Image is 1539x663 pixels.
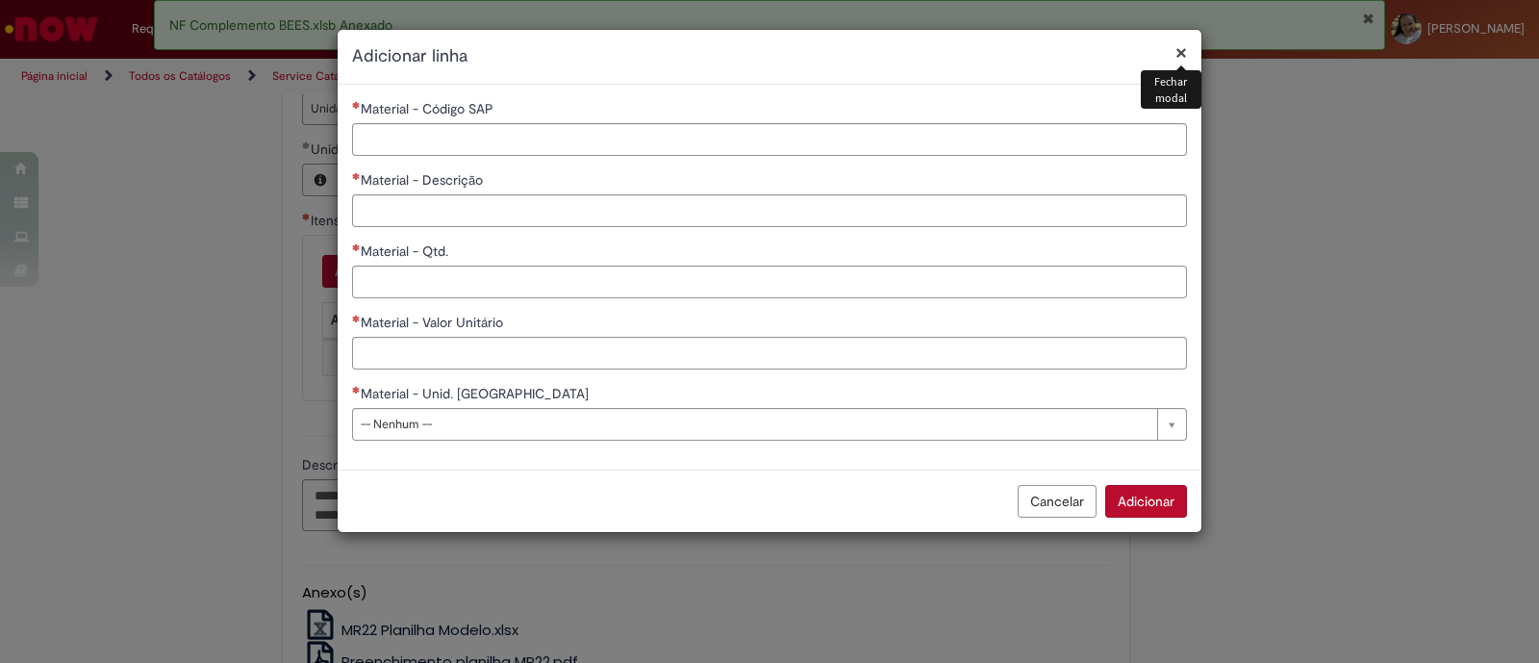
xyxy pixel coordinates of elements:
[352,194,1187,227] input: Material - Descrição
[361,385,593,402] span: Material - Unid. [GEOGRAPHIC_DATA]
[361,171,487,189] span: Material - Descrição
[352,172,361,180] span: Necessários
[352,123,1187,156] input: Material - Código SAP
[1105,485,1187,518] button: Adicionar
[361,314,507,331] span: Material - Valor Unitário
[352,101,361,109] span: Necessários
[361,242,452,260] span: Material - Qtd.
[1141,70,1201,109] div: Fechar modal
[352,337,1187,370] input: Material - Valor Unitário
[361,100,497,117] span: Material - Código SAP
[352,44,1187,69] h2: Adicionar linha
[1175,42,1187,63] button: Fechar modal
[1018,485,1097,518] button: Cancelar
[352,315,361,322] span: Necessários
[352,266,1187,298] input: Material - Qtd.
[352,243,361,251] span: Necessários
[352,386,361,394] span: Necessários
[361,409,1148,440] span: -- Nenhum --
